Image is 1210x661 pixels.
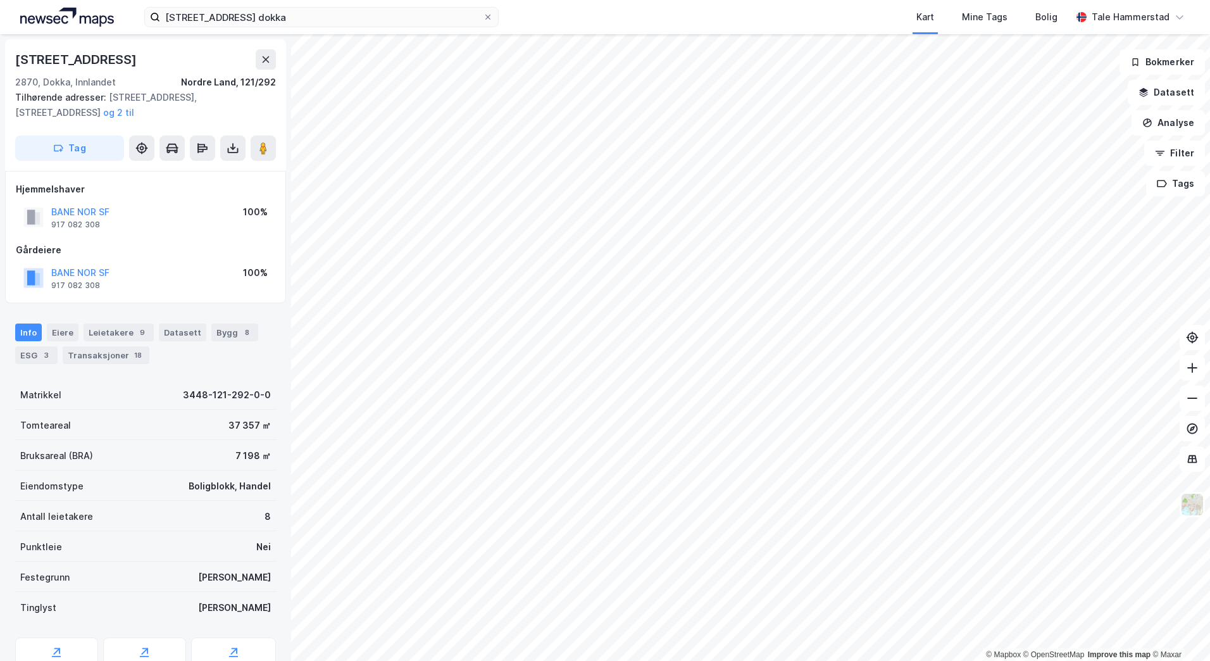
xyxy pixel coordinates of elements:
div: [PERSON_NAME] [198,600,271,615]
div: 100% [243,265,268,280]
div: Mine Tags [962,9,1007,25]
button: Bokmerker [1120,49,1205,75]
div: Boligblokk, Handel [189,479,271,494]
button: Analyse [1132,110,1205,135]
a: OpenStreetMap [1023,650,1085,659]
div: Hjemmelshaver [16,182,275,197]
div: Eiere [47,324,78,341]
div: 37 357 ㎡ [228,418,271,433]
div: Transaksjoner [63,346,149,364]
div: Bruksareal (BRA) [20,448,93,463]
div: [STREET_ADDRESS] [15,49,139,70]
div: 2870, Dokka, Innlandet [15,75,116,90]
div: Bygg [211,324,258,341]
div: 917 082 308 [51,280,100,291]
div: Tinglyst [20,600,56,615]
input: Søk på adresse, matrikkel, gårdeiere, leietakere eller personer [160,8,483,27]
div: Datasett [159,324,206,341]
div: [STREET_ADDRESS], [STREET_ADDRESS] [15,90,266,120]
iframe: Chat Widget [1147,600,1210,661]
div: Nei [256,539,271,555]
div: Tomteareal [20,418,71,433]
div: ESG [15,346,58,364]
div: Punktleie [20,539,62,555]
div: Tale Hammerstad [1092,9,1169,25]
div: 8 [240,326,253,339]
div: 9 [136,326,149,339]
a: Improve this map [1088,650,1151,659]
div: 3448-121-292-0-0 [183,387,271,403]
button: Tags [1146,171,1205,196]
img: Z [1180,493,1204,517]
span: Tilhørende adresser: [15,92,109,103]
div: Kart [916,9,934,25]
div: Eiendomstype [20,479,84,494]
div: [PERSON_NAME] [198,570,271,585]
div: Kontrollprogram for chat [1147,600,1210,661]
div: Antall leietakere [20,509,93,524]
button: Tag [15,135,124,161]
button: Filter [1144,141,1205,166]
div: 8 [265,509,271,524]
div: Matrikkel [20,387,61,403]
div: Bolig [1035,9,1057,25]
img: logo.a4113a55bc3d86da70a041830d287a7e.svg [20,8,114,27]
div: 100% [243,205,268,220]
div: 917 082 308 [51,220,100,230]
div: Nordre Land, 121/292 [181,75,276,90]
div: Info [15,324,42,341]
button: Datasett [1128,80,1205,105]
div: Leietakere [84,324,154,341]
a: Mapbox [986,650,1021,659]
div: 3 [40,349,53,362]
div: 7 198 ㎡ [235,448,271,463]
div: Festegrunn [20,570,70,585]
div: Gårdeiere [16,242,275,258]
div: 18 [132,349,144,362]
